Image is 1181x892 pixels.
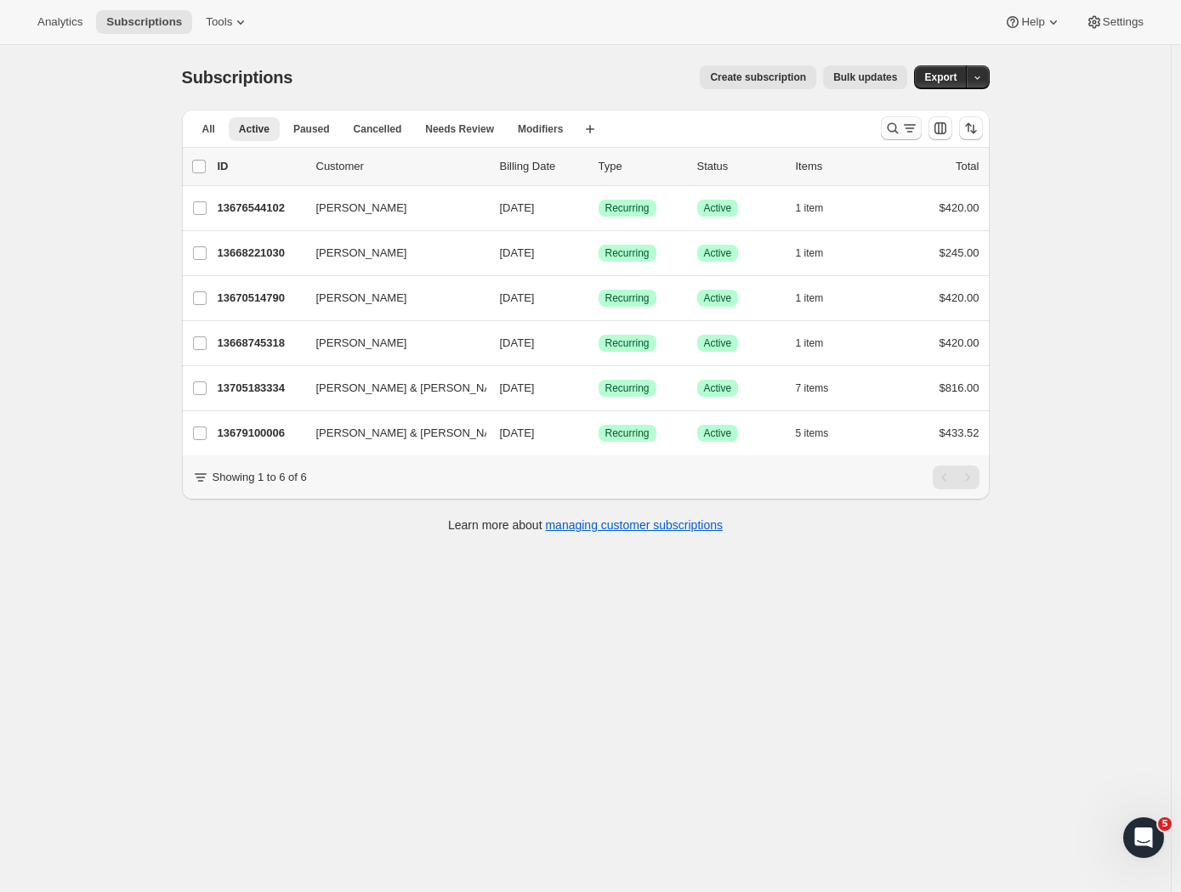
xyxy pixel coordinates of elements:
span: $420.00 [940,291,979,304]
span: [DATE] [500,201,535,214]
span: [PERSON_NAME] [316,335,407,352]
span: Bulk updates [833,71,897,84]
span: Recurring [605,426,650,440]
span: Help [1021,15,1044,29]
button: [PERSON_NAME] & [PERSON_NAME] [306,420,476,447]
span: Cancelled [354,122,402,136]
p: 13670514790 [218,290,303,307]
span: Active [704,426,732,440]
span: [PERSON_NAME] [316,245,407,262]
span: 1 item [796,246,824,260]
div: 13705183334[PERSON_NAME] & [PERSON_NAME][DATE]SuccessRecurringSuccessActive7 items$816.00 [218,376,979,400]
button: Create subscription [700,65,816,89]
button: 1 item [796,241,843,265]
p: 13679100006 [218,425,303,442]
button: Sort the results [959,116,983,140]
span: $245.00 [940,246,979,259]
span: [DATE] [500,426,535,439]
span: 5 [1158,817,1172,831]
span: Active [704,201,732,215]
span: [PERSON_NAME] [316,200,407,217]
span: [DATE] [500,336,535,349]
span: [DATE] [500,291,535,304]
span: [PERSON_NAME] [316,290,407,307]
div: 13668745318[PERSON_NAME][DATE]SuccessRecurringSuccessActive1 item$420.00 [218,331,979,355]
p: Billing Date [500,158,585,175]
button: 1 item [796,331,843,355]
span: Paused [293,122,330,136]
div: Type [599,158,684,175]
a: managing customer subscriptions [545,518,723,532]
span: Needs Review [425,122,494,136]
span: Active [704,291,732,305]
button: Search and filter results [881,116,922,140]
span: [DATE] [500,246,535,259]
span: $433.52 [940,426,979,439]
span: Subscriptions [182,68,293,87]
p: 13676544102 [218,200,303,217]
p: Learn more about [448,517,723,534]
button: Customize table column order and visibility [928,116,952,140]
span: 7 items [796,381,829,395]
span: $816.00 [940,381,979,394]
span: Tools [206,15,232,29]
span: Analytics [37,15,82,29]
button: Settings [1076,10,1154,34]
button: 1 item [796,196,843,220]
button: Export [914,65,967,89]
span: [PERSON_NAME] & [PERSON_NAME] [316,380,512,397]
p: 13668745318 [218,335,303,352]
button: Analytics [27,10,93,34]
p: Showing 1 to 6 of 6 [213,469,307,486]
span: 5 items [796,426,829,440]
p: ID [218,158,303,175]
span: Settings [1103,15,1144,29]
span: $420.00 [940,336,979,349]
span: Recurring [605,246,650,260]
span: Recurring [605,336,650,350]
button: [PERSON_NAME] [306,285,476,312]
div: 13679100006[PERSON_NAME] & [PERSON_NAME][DATE]SuccessRecurringSuccessActive5 items$433.52 [218,421,979,445]
button: Tools [196,10,259,34]
div: IDCustomerBilling DateTypeStatusItemsTotal [218,158,979,175]
button: Bulk updates [823,65,907,89]
span: [DATE] [500,381,535,394]
p: Status [697,158,782,175]
span: Active [704,381,732,395]
span: Active [704,246,732,260]
button: Help [994,10,1071,34]
nav: Pagination [933,466,979,489]
button: 1 item [796,286,843,310]
iframe: Intercom live chat [1123,817,1164,858]
span: Active [239,122,270,136]
span: Recurring [605,201,650,215]
span: All [202,122,215,136]
span: Recurring [605,381,650,395]
span: [PERSON_NAME] & [PERSON_NAME] [316,425,512,442]
span: Export [924,71,957,84]
span: Subscriptions [106,15,182,29]
span: Recurring [605,291,650,305]
div: 13670514790[PERSON_NAME][DATE]SuccessRecurringSuccessActive1 item$420.00 [218,286,979,310]
p: 13668221030 [218,245,303,262]
button: Create new view [576,117,604,141]
button: [PERSON_NAME] [306,240,476,267]
span: Active [704,336,732,350]
span: 1 item [796,201,824,215]
button: 5 items [796,421,848,445]
span: 1 item [796,336,824,350]
button: 7 items [796,376,848,400]
p: 13705183334 [218,380,303,397]
div: 13668221030[PERSON_NAME][DATE]SuccessRecurringSuccessActive1 item$245.00 [218,241,979,265]
div: Items [796,158,881,175]
button: [PERSON_NAME] & [PERSON_NAME] [306,375,476,402]
div: 13676544102[PERSON_NAME][DATE]SuccessRecurringSuccessActive1 item$420.00 [218,196,979,220]
span: 1 item [796,291,824,305]
span: Modifiers [518,122,563,136]
p: Customer [316,158,486,175]
button: Subscriptions [96,10,192,34]
button: [PERSON_NAME] [306,195,476,222]
span: Create subscription [710,71,806,84]
span: $420.00 [940,201,979,214]
button: [PERSON_NAME] [306,330,476,357]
